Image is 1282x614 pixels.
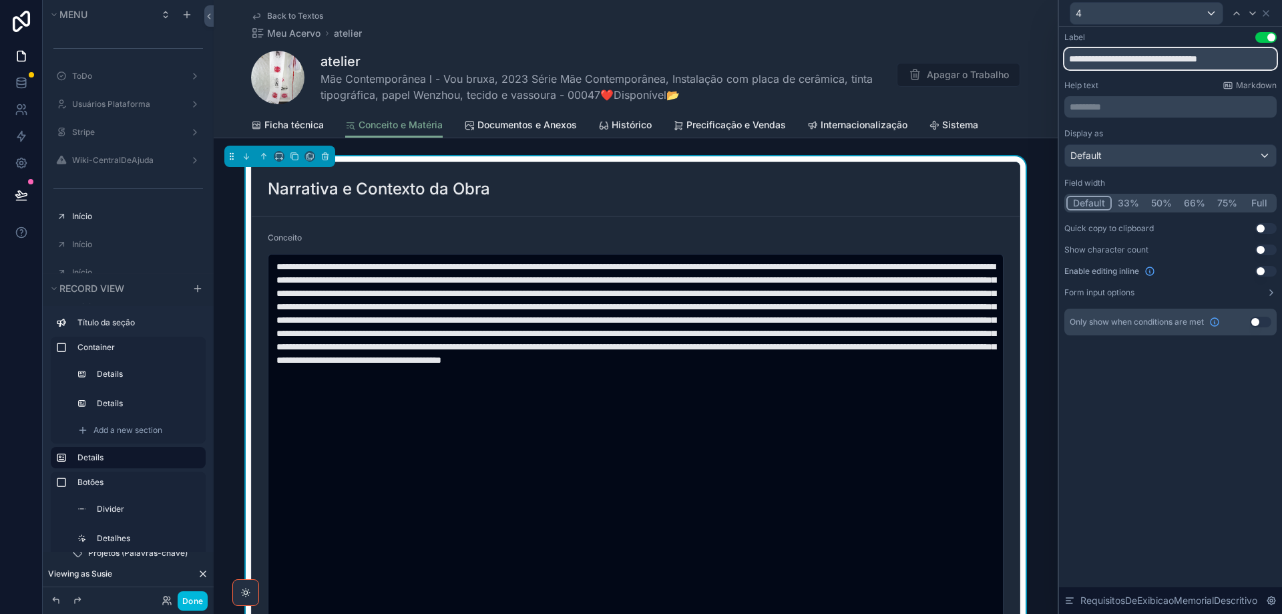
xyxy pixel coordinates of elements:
[72,239,198,250] label: Início
[673,113,786,140] a: Precificação e Vendas
[72,127,179,138] label: Stripe
[1070,317,1204,327] span: Only show when conditions are met
[43,306,214,552] div: scrollable content
[77,477,195,488] label: Botões
[72,99,179,110] label: Usuários Plataforma
[1080,594,1257,607] span: RequisitosDeExibicaoMemorialDescritivo
[359,118,443,132] span: Conceito e Matéria
[598,113,652,140] a: Histórico
[77,317,195,328] label: Título da seção
[48,5,152,24] button: Menu
[267,27,320,40] span: Meu Acervo
[97,533,192,544] label: Detalhes
[1211,196,1243,210] button: 75%
[1145,196,1178,210] button: 50%
[1064,80,1098,91] label: Help text
[97,504,192,514] label: Divider
[686,118,786,132] span: Precificação e Vendas
[929,113,978,140] a: Sistema
[1064,223,1154,234] div: Quick copy to clipboard
[268,178,490,200] h2: Narrativa e Contexto da Obra
[1236,80,1277,91] span: Markdown
[1112,196,1145,210] button: 33%
[807,113,907,140] a: Internacionalização
[72,267,198,278] label: Início
[345,113,443,138] a: Conceito e Matéria
[464,113,577,140] a: Documentos e Anexos
[77,342,195,353] label: Container
[178,591,208,611] button: Done
[1223,80,1277,91] a: Markdown
[942,118,978,132] span: Sistema
[1243,196,1275,210] button: Full
[97,398,192,409] label: Details
[251,11,323,21] a: Back to Textos
[1066,196,1112,210] button: Default
[1070,149,1102,162] span: Default
[1064,144,1277,167] button: Default
[251,113,324,140] a: Ficha técnica
[268,233,302,243] span: Conceito
[72,211,198,222] label: Início
[320,71,920,103] span: Mãe Contemporânea l - Vou bruxa, 2023 Série Mãe Contemporânea, Instalação com placa de cerâmica, ...
[97,369,192,379] label: Details
[48,279,184,298] button: Record view
[1064,245,1148,255] div: Show character count
[320,52,920,71] h1: atelier
[821,118,907,132] span: Internacionalização
[477,118,577,132] span: Documentos e Anexos
[1064,287,1277,298] button: Form input options
[93,425,162,436] span: Add a new section
[267,11,323,21] span: Back to Textos
[1064,96,1277,118] div: scrollable content
[59,283,124,294] span: Record view
[77,452,195,463] label: Details
[1064,287,1134,298] label: Form input options
[1070,2,1223,25] button: 4
[1178,196,1211,210] button: 66%
[1064,128,1103,139] label: Display as
[48,569,112,579] span: Viewing as Susie
[612,118,652,132] span: Histórico
[1064,32,1085,43] div: Label
[72,155,179,166] label: Wiki-CentralDeAjuda
[1064,178,1105,188] label: Field width
[72,71,179,82] label: ToDo
[334,27,362,40] a: atelier
[59,9,87,20] span: Menu
[1064,266,1139,277] span: Enable editing inline
[1076,7,1082,20] span: 4
[264,118,324,132] span: Ficha técnica
[251,27,320,40] a: Meu Acervo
